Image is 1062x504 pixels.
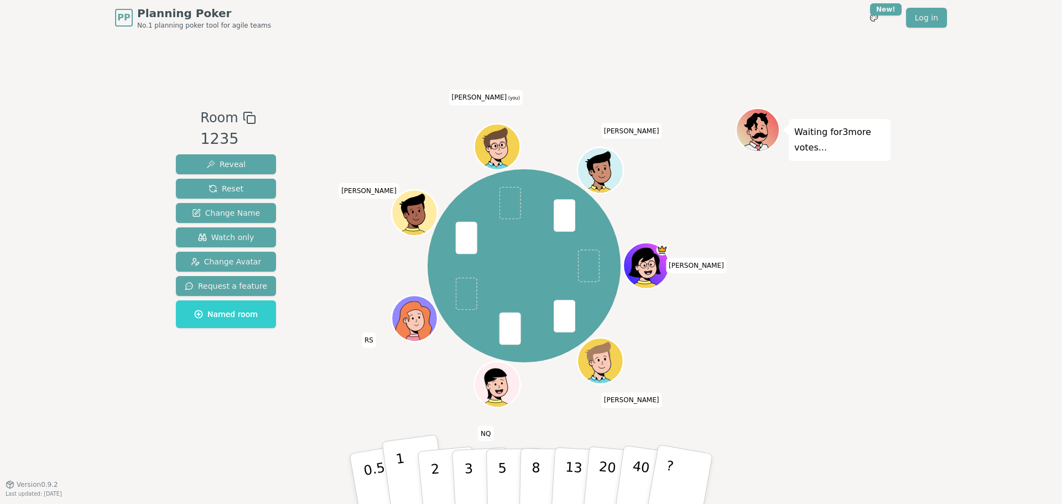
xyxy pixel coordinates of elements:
[200,108,238,128] span: Room
[601,123,662,139] span: Click to change your name
[449,90,523,106] span: Click to change your name
[17,480,58,489] span: Version 0.9.2
[906,8,947,28] a: Log in
[870,3,902,15] div: New!
[656,244,668,256] span: Heidi is the host
[794,124,885,155] p: Waiting for 3 more votes...
[475,126,518,169] button: Click to change your avatar
[6,491,62,497] span: Last updated: [DATE]
[339,183,399,199] span: Click to change your name
[137,21,271,30] span: No.1 planning poker tool for agile teams
[864,8,884,28] button: New!
[176,227,276,247] button: Watch only
[115,6,271,30] a: PPPlanning PokerNo.1 planning poker tool for agile teams
[666,258,727,273] span: Click to change your name
[206,159,246,170] span: Reveal
[176,252,276,272] button: Change Avatar
[194,309,258,320] span: Named room
[209,183,243,194] span: Reset
[137,6,271,21] span: Planning Poker
[507,96,520,101] span: (you)
[191,256,262,267] span: Change Avatar
[176,203,276,223] button: Change Name
[176,300,276,328] button: Named room
[176,276,276,296] button: Request a feature
[176,154,276,174] button: Reveal
[192,207,260,219] span: Change Name
[185,280,267,292] span: Request a feature
[117,11,130,24] span: PP
[200,128,256,150] div: 1235
[6,480,58,489] button: Version0.9.2
[176,179,276,199] button: Reset
[601,393,662,408] span: Click to change your name
[198,232,254,243] span: Watch only
[362,332,376,348] span: Click to change your name
[478,426,493,441] span: Click to change your name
